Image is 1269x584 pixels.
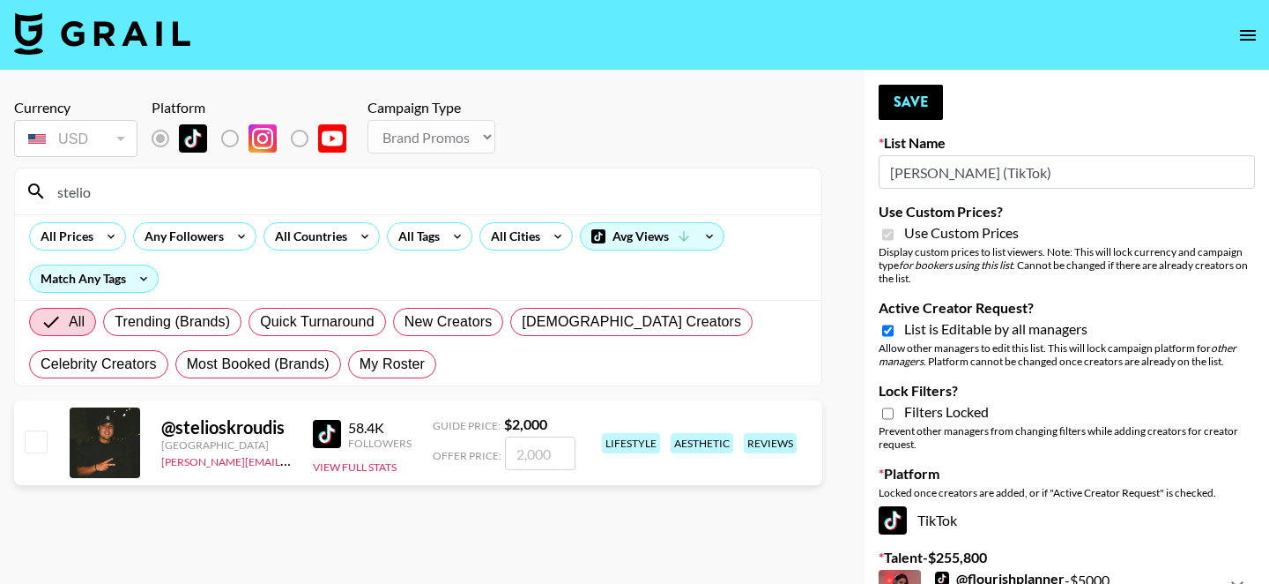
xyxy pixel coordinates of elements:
span: My Roster [360,354,425,375]
img: Instagram [249,124,277,153]
input: Search by User Name [47,177,811,206]
label: List Name [879,134,1255,152]
div: 58.4K [348,419,412,437]
div: Campaign Type [367,99,495,116]
em: for bookers using this list [899,258,1013,272]
div: Avg Views [581,223,724,250]
button: Save [879,85,943,120]
img: YouTube [318,124,346,153]
div: TikTok [879,506,1255,535]
label: Talent - $ 255,800 [879,549,1255,566]
span: Trending (Brands) [115,311,230,333]
div: Allow other managers to edit this list. This will lock campaign platform for . Platform cannot be... [879,341,1255,368]
div: lifestyle [602,433,660,453]
button: View Full Stats [313,460,397,474]
span: Guide Price: [433,419,501,432]
div: Match Any Tags [30,266,158,292]
span: Celebrity Creators [41,354,157,375]
div: USD [18,124,134,154]
div: All Prices [30,223,97,250]
strong: $ 2,000 [504,416,547,432]
div: reviews [744,433,797,453]
div: List locked to TikTok. [152,120,360,157]
input: 2,000 [505,437,575,470]
div: All Countries [264,223,351,250]
div: Prevent other managers from changing filters while adding creators for creator request. [879,424,1255,451]
div: Currency [14,99,137,116]
div: Followers [348,437,412,450]
div: Display custom prices to list viewers. Note: This will lock currency and campaign type . Cannot b... [879,245,1255,285]
div: aesthetic [671,433,733,453]
span: Use Custom Prices [904,224,1019,242]
label: Active Creator Request? [879,299,1255,317]
label: Platform [879,465,1255,483]
span: All [69,311,85,333]
label: Use Custom Prices? [879,203,1255,221]
img: TikTok [879,506,907,535]
div: All Cities [480,223,544,250]
div: Platform [152,99,360,116]
span: Most Booked (Brands) [187,354,330,375]
label: Lock Filters? [879,382,1255,400]
span: Filters Locked [904,403,989,421]
em: other managers [879,341,1236,368]
div: Locked once creators are added, or if "Active Creator Request" is checked. [879,486,1255,499]
div: [GEOGRAPHIC_DATA] [161,438,292,452]
span: Offer Price: [433,449,501,462]
span: [DEMOGRAPHIC_DATA] Creators [522,311,741,333]
a: [PERSON_NAME][EMAIL_ADDRESS][DOMAIN_NAME] [161,452,422,468]
button: open drawer [1230,18,1265,53]
img: TikTok [313,420,341,448]
div: Currency is locked to USD [14,116,137,161]
span: Quick Turnaround [260,311,375,333]
div: All Tags [388,223,443,250]
span: New Creators [404,311,493,333]
div: @ stelioskroudis [161,416,292,438]
img: Grail Talent [14,12,190,55]
div: Any Followers [134,223,227,250]
img: TikTok [179,124,207,153]
span: List is Editable by all managers [904,320,1087,338]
